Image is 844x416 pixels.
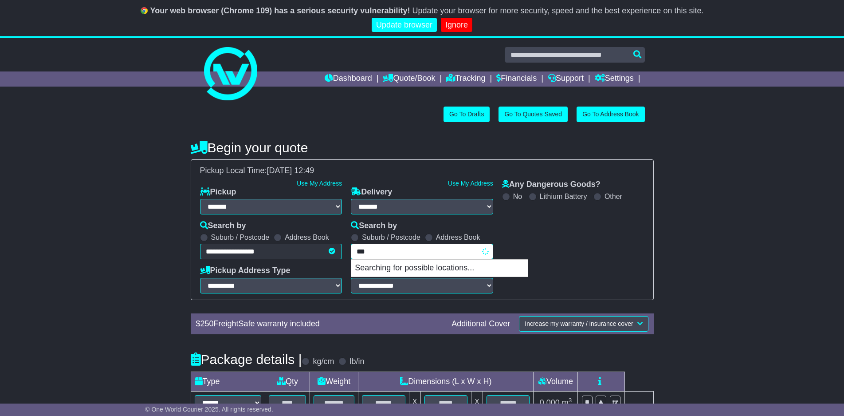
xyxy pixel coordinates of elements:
a: Quote/Book [383,71,435,87]
td: x [471,391,483,414]
label: Pickup Address Type [200,266,290,276]
label: lb/in [349,357,364,367]
td: Qty [265,372,310,391]
label: Search by [351,221,397,231]
label: Suburb / Postcode [211,233,270,242]
a: Go To Drafts [444,107,490,122]
label: Other [605,192,622,201]
h4: Package details | [191,352,302,367]
a: Settings [595,71,634,87]
span: [DATE] 12:49 [267,166,314,175]
a: Go To Quotes Saved [499,107,568,122]
label: Any Dangerous Goods? [502,180,601,190]
a: Go To Address Book [577,107,644,122]
td: Weight [310,372,358,391]
h4: Begin your quote [191,140,654,155]
a: Dashboard [325,71,372,87]
button: Increase my warranty / insurance cover [519,316,648,332]
a: Financials [496,71,537,87]
span: Update your browser for more security, speed and the best experience on this site. [412,6,703,15]
label: Suburb / Postcode [362,233,420,242]
div: Pickup Local Time: [196,166,649,176]
label: Address Book [285,233,329,242]
label: kg/cm [313,357,334,367]
label: Search by [200,221,246,231]
label: Address Book [436,233,480,242]
label: No [513,192,522,201]
td: Type [191,372,265,391]
sup: 3 [569,397,572,404]
a: Use My Address [297,180,342,187]
td: Dimensions (L x W x H) [358,372,534,391]
a: Use My Address [448,180,493,187]
div: Additional Cover [447,319,514,329]
b: Your web browser (Chrome 109) has a serious security vulnerability! [150,6,410,15]
label: Pickup [200,187,236,197]
p: Searching for possible locations... [351,260,528,277]
a: Update browser [372,18,437,32]
label: Delivery [351,187,392,197]
td: x [409,391,420,414]
span: © One World Courier 2025. All rights reserved. [145,406,273,413]
div: $ FreightSafe warranty included [192,319,448,329]
span: 0.000 [540,398,560,407]
a: Support [548,71,584,87]
label: Lithium Battery [540,192,587,201]
span: Increase my warranty / insurance cover [525,320,633,327]
a: Ignore [441,18,472,32]
span: 250 [200,319,214,328]
a: Tracking [446,71,485,87]
span: m [562,398,572,407]
td: Volume [534,372,578,391]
